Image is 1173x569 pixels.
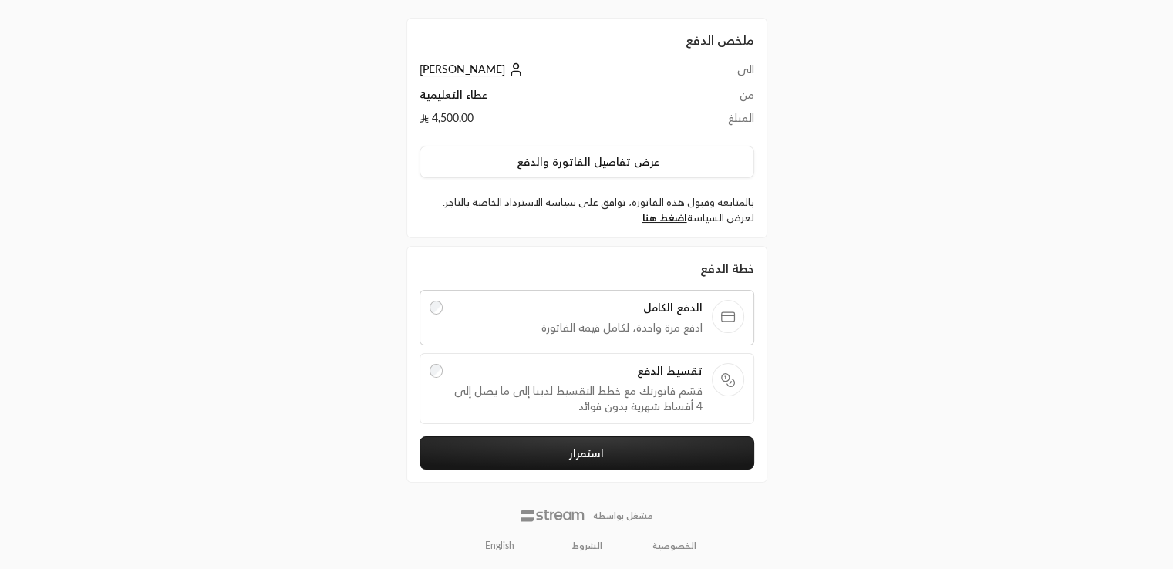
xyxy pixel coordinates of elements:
[420,146,754,178] button: عرض تفاصيل الفاتورة والدفع
[688,62,753,87] td: الى
[452,300,703,315] span: الدفع الكامل
[652,540,696,552] a: الخصوصية
[593,510,653,522] p: مشغل بواسطة
[430,301,443,315] input: الدفع الكاملادفع مرة واحدة، لكامل قيمة الفاتورة
[420,110,689,133] td: 4,500.00
[688,87,753,110] td: من
[452,363,703,379] span: تقسيط الدفع
[420,62,527,76] a: [PERSON_NAME]
[420,62,505,76] span: [PERSON_NAME]
[430,364,443,378] input: تقسيط الدفعقسّم فاتورتك مع خطط التقسيط لدينا إلى ما يصل إلى 4 أقساط شهرية بدون فوائد
[477,534,523,558] a: English
[420,259,754,278] div: خطة الدفع
[452,320,703,335] span: ادفع مرة واحدة، لكامل قيمة الفاتورة
[452,383,703,414] span: قسّم فاتورتك مع خطط التقسيط لدينا إلى ما يصل إلى 4 أقساط شهرية بدون فوائد
[420,436,754,470] button: استمرار
[420,31,754,49] h2: ملخص الدفع
[688,110,753,133] td: المبلغ
[420,195,754,225] label: بالمتابعة وقبول هذه الفاتورة، توافق على سياسة الاسترداد الخاصة بالتاجر. لعرض السياسة .
[420,87,689,110] td: عطاء التعليمية
[642,211,687,224] a: اضغط هنا
[572,540,602,552] a: الشروط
